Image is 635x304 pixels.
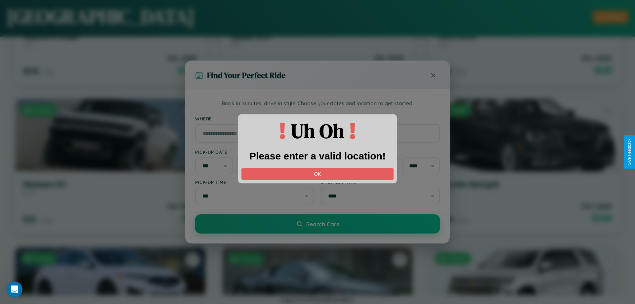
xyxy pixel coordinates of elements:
[306,220,339,228] span: Search Cars
[195,99,440,108] p: Book in minutes, drive in style. Choose your dates and location to get started.
[321,149,440,155] label: Drop-off Date
[195,179,314,185] label: Pick-up Time
[195,116,440,121] label: Where
[195,149,314,155] label: Pick-up Date
[207,70,285,81] h3: Find Your Perfect Ride
[321,179,440,185] label: Drop-off Time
